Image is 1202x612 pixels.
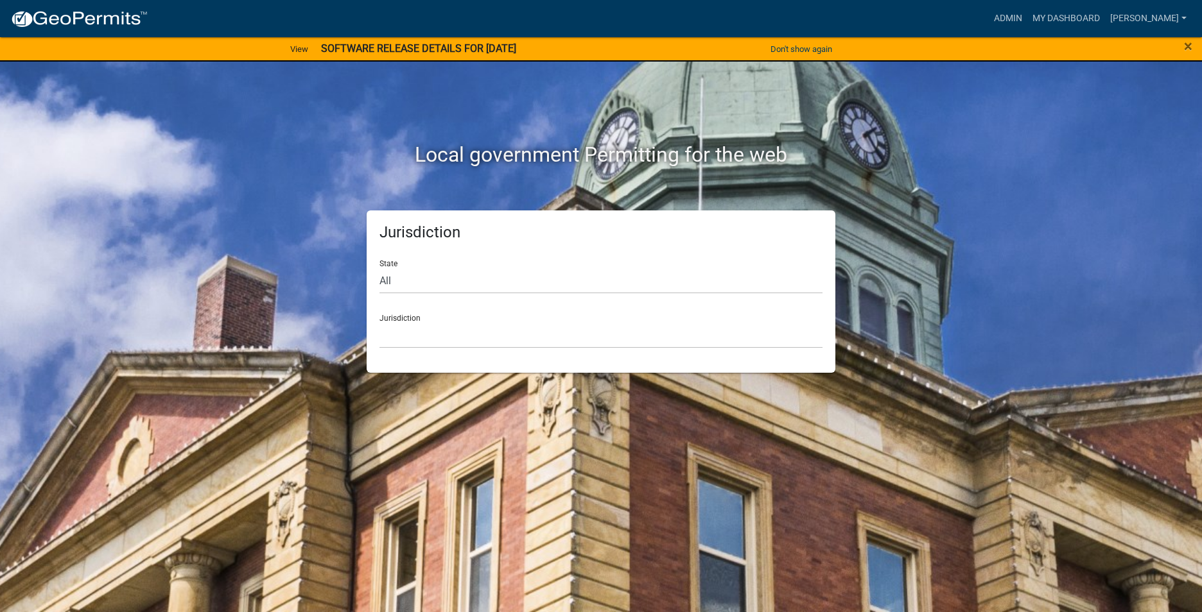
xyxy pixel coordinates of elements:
a: View [285,38,313,60]
strong: SOFTWARE RELEASE DETAILS FOR [DATE] [321,42,516,55]
span: × [1184,37,1192,55]
button: Don't show again [765,38,837,60]
h2: Local government Permitting for the web [245,142,957,167]
a: My Dashboard [1027,6,1105,31]
a: [PERSON_NAME] [1105,6,1192,31]
button: Close [1184,38,1192,54]
h5: Jurisdiction [379,223,823,242]
a: Admin [989,6,1027,31]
